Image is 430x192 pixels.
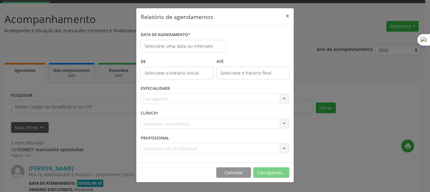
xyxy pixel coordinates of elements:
input: Selecione o horário inicial [141,67,213,79]
input: Selecione o horário final [217,67,289,79]
label: CLÍNICA [141,108,158,118]
label: DATA DE AGENDAMENTO [141,30,190,40]
button: Cancelar [216,167,251,178]
label: PROFISSIONAL [141,133,169,143]
button: Close [281,8,294,24]
button: Carregando... [253,167,289,178]
input: Selecione uma data ou intervalo [141,40,226,53]
h5: Relatório de agendamentos [141,13,213,21]
label: De [141,57,213,67]
label: ESPECIALIDADE [141,84,170,94]
label: ATÉ [217,57,289,67]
